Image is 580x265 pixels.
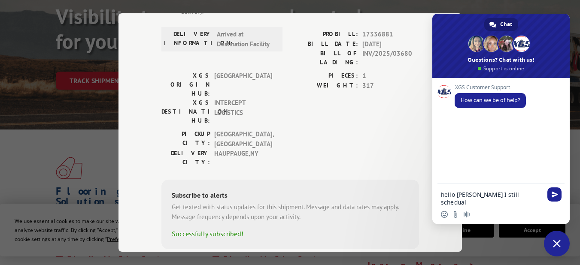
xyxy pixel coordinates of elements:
[362,81,419,90] span: 317
[441,184,544,205] textarea: Compose your message...
[290,71,358,81] label: PIECES:
[455,84,526,90] span: XGS Customer Support
[172,229,409,239] div: Successfully subscribed!
[441,211,448,218] span: Insert an emoji
[362,30,419,39] span: 17336881
[161,149,210,167] label: DELIVERY CITY:
[217,30,275,49] span: Arrived at Destination Facility
[362,71,419,81] span: 1
[214,71,272,98] span: [GEOGRAPHIC_DATA]
[500,18,512,31] span: Chat
[362,39,419,49] span: [DATE]
[461,96,520,104] span: How can we be of help?
[214,129,272,149] span: [GEOGRAPHIC_DATA] , [GEOGRAPHIC_DATA]
[290,81,358,90] label: WEIGHT:
[214,98,272,125] span: INTERCEPT LOGISTICS
[290,30,358,39] label: PROBILL:
[463,211,470,218] span: Audio message
[290,39,358,49] label: BILL DATE:
[161,129,210,149] label: PICKUP CITY:
[172,190,409,202] div: Subscribe to alerts
[452,211,459,218] span: Send a file
[362,49,419,67] span: INV/2025/03680
[547,187,562,202] span: Send
[161,71,210,98] label: XGS ORIGIN HUB:
[214,149,272,167] span: HAUPPAUGE , NY
[484,18,518,31] a: Chat
[290,49,358,67] label: BILL OF LADING:
[161,98,210,125] label: XGS DESTINATION HUB:
[164,30,213,49] label: DELIVERY INFORMATION:
[544,231,570,256] a: Close chat
[172,202,409,222] div: Get texted with status updates for this shipment. Message and data rates may apply. Message frequ...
